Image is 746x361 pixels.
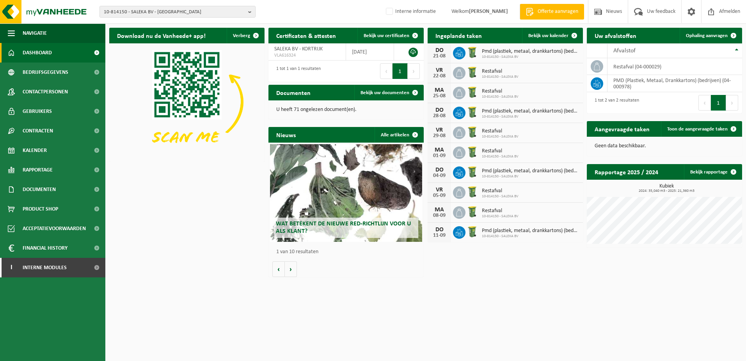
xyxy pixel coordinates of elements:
[591,184,742,193] h3: Kubiek
[432,127,447,133] div: VR
[482,128,519,134] span: Restafval
[104,6,245,18] span: 10-814150 - SALEKA BV - [GEOGRAPHIC_DATA]
[465,145,479,159] img: WB-0240-HPE-GN-51
[482,95,519,99] span: 10-814150 - SALEKA BV
[432,47,447,54] div: DO
[432,133,447,139] div: 29-08
[23,121,53,141] span: Contracten
[482,208,519,214] span: Restafval
[607,75,742,92] td: PMD (Plastiek, Metaal, Drankkartons) (bedrijven) (04-000978)
[428,28,490,43] h2: Ingeplande taken
[587,28,644,43] h2: Uw afvalstoffen
[698,95,711,111] button: Previous
[432,147,447,153] div: MA
[465,125,479,139] img: WB-0240-HPE-GN-51
[109,28,213,43] h2: Download nu de Vanheede+ app!
[465,225,479,238] img: WB-0240-HPE-GN-51
[357,28,423,43] a: Bekijk uw certificaten
[364,33,409,38] span: Bekijk uw certificaten
[482,108,579,114] span: Pmd (plastiek, metaal, drankkartons) (bedrijven)
[23,141,47,160] span: Kalender
[354,85,423,100] a: Bekijk uw documenten
[482,174,579,179] span: 10-814150 - SALEKA BV
[276,221,411,234] span: Wat betekent de nieuwe RED-richtlijn voor u als klant?
[465,185,479,198] img: WB-0240-HPE-GN-51
[726,95,738,111] button: Next
[432,213,447,218] div: 08-09
[227,28,264,43] button: Verberg
[432,113,447,119] div: 28-08
[23,82,68,102] span: Contactpersonen
[23,258,67,277] span: Interne modules
[432,153,447,159] div: 01-09
[482,55,579,59] span: 10-814150 - SALEKA BV
[522,28,582,43] a: Bekijk uw kalender
[23,160,53,180] span: Rapportage
[587,164,666,179] h2: Rapportage 2025 / 2024
[482,234,579,239] span: 10-814150 - SALEKA BV
[23,23,47,43] span: Navigatie
[607,58,742,75] td: restafval (04-000029)
[432,207,447,213] div: MA
[109,43,265,160] img: Download de VHEPlus App
[595,143,734,149] p: Geen data beschikbaar.
[274,46,323,52] span: SALEKA BV - KORTRIJK
[432,173,447,179] div: 04-09
[380,63,393,79] button: Previous
[233,33,250,38] span: Verberg
[285,261,297,277] button: Volgende
[482,114,579,119] span: 10-814150 - SALEKA BV
[520,4,584,20] a: Offerte aanvragen
[482,194,519,199] span: 10-814150 - SALEKA BV
[536,8,580,16] span: Offerte aanvragen
[432,233,447,238] div: 11-09
[276,107,416,113] p: U heeft 71 ongelezen document(en).
[482,154,519,159] span: 10-814150 - SALEKA BV
[465,205,479,218] img: WB-0240-HPE-GN-51
[482,188,519,194] span: Restafval
[661,121,741,137] a: Toon de aangevraagde taken
[23,219,86,238] span: Acceptatievoorwaarden
[23,199,58,219] span: Product Shop
[23,102,52,121] span: Gebruikers
[23,43,52,63] span: Dashboard
[361,90,409,95] span: Bekijk uw documenten
[432,167,447,173] div: DO
[528,33,568,38] span: Bekijk uw kalender
[587,121,657,136] h2: Aangevraagde taken
[667,127,728,132] span: Toon de aangevraagde taken
[272,63,321,80] div: 1 tot 1 van 1 resultaten
[268,85,318,100] h2: Documenten
[482,88,519,95] span: Restafval
[469,9,508,14] strong: [PERSON_NAME]
[482,75,519,79] span: 10-814150 - SALEKA BV
[432,107,447,113] div: DO
[482,48,579,55] span: Pmd (plastiek, metaal, drankkartons) (bedrijven)
[375,127,423,143] a: Alle artikelen
[613,48,636,54] span: Afvalstof
[482,134,519,139] span: 10-814150 - SALEKA BV
[23,63,68,82] span: Bedrijfsgegevens
[432,54,447,59] div: 21-08
[432,193,447,198] div: 05-09
[432,227,447,233] div: DO
[482,68,519,75] span: Restafval
[432,93,447,99] div: 25-08
[465,66,479,79] img: WB-0240-HPE-GN-51
[591,189,742,193] span: 2024: 35,040 m3 - 2025: 21,360 m3
[23,180,56,199] span: Documenten
[465,105,479,119] img: WB-0240-HPE-GN-51
[432,67,447,73] div: VR
[711,95,726,111] button: 1
[99,6,256,18] button: 10-814150 - SALEKA BV - [GEOGRAPHIC_DATA]
[408,63,420,79] button: Next
[432,73,447,79] div: 22-08
[465,86,479,99] img: WB-0240-HPE-GN-51
[684,164,741,180] a: Bekijk rapportage
[482,228,579,234] span: Pmd (plastiek, metaal, drankkartons) (bedrijven)
[23,238,67,258] span: Financial History
[268,127,304,142] h2: Nieuws
[432,187,447,193] div: VR
[686,33,728,38] span: Ophaling aanvragen
[270,144,422,242] a: Wat betekent de nieuwe RED-richtlijn voor u als klant?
